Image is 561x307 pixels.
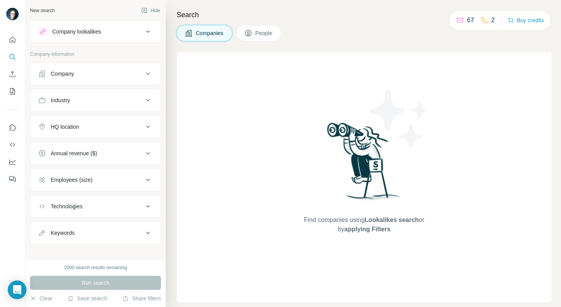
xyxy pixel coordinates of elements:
button: Quick start [6,33,19,47]
img: Avatar [6,8,19,20]
button: Company [30,64,161,83]
div: Annual revenue ($) [51,149,97,157]
p: 67 [467,16,474,25]
button: Buy credits [508,15,544,26]
button: Company lookalikes [30,22,161,41]
div: Open Intercom Messenger [8,280,27,299]
div: Technologies [51,202,83,210]
img: Surfe Illustration - Stars [364,83,434,154]
button: Feedback [6,172,19,186]
button: Hide [136,5,166,16]
button: Keywords [30,224,161,242]
button: Employees (size) [30,170,161,189]
div: Keywords [51,229,74,237]
div: New search [30,7,55,14]
button: Dashboard [6,155,19,169]
button: My lists [6,84,19,98]
div: Industry [51,96,70,104]
button: Share filters [122,295,161,302]
span: Find companies using or by [302,215,427,234]
p: 2 [491,16,495,25]
div: Company lookalikes [52,28,101,35]
span: Lookalikes search [365,216,419,223]
button: Annual revenue ($) [30,144,161,163]
span: People [255,29,273,37]
button: Use Surfe API [6,138,19,152]
button: Industry [30,91,161,110]
button: Technologies [30,197,161,216]
button: Clear [30,295,52,302]
button: Use Surfe on LinkedIn [6,121,19,135]
button: Enrich CSV [6,67,19,81]
div: 2000 search results remaining [64,264,127,271]
button: HQ location [30,117,161,136]
div: Company [51,70,74,78]
button: Search [6,50,19,64]
h4: Search [177,9,552,20]
div: Employees (size) [51,176,92,184]
div: HQ location [51,123,79,131]
span: Companies [196,29,224,37]
p: Company information [30,51,161,58]
img: Surfe Illustration - Woman searching with binoculars [324,121,405,208]
button: Save search [67,295,107,302]
span: applying Filters [344,226,390,232]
